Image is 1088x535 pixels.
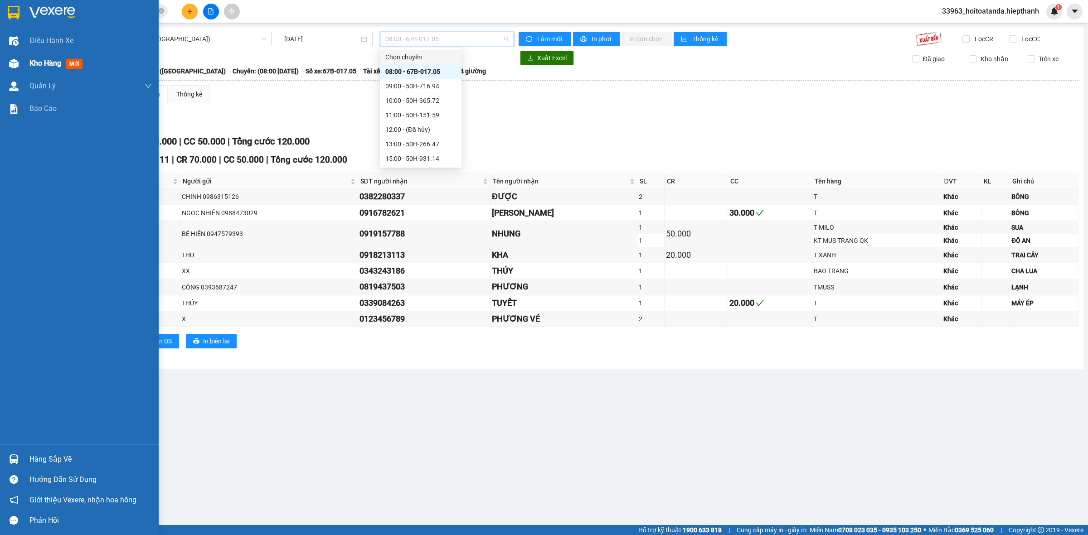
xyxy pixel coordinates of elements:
div: SUA [1011,222,1077,232]
span: 1 [1057,4,1060,10]
span: CC 50.000 [223,154,264,165]
div: ĐƯỢC [492,190,636,203]
span: In biên lai [203,336,229,346]
td: ĐƯỢC [491,189,637,205]
span: sync [526,36,534,43]
div: BÔNG [1011,192,1077,202]
span: ⚪️ [923,528,926,532]
button: printerIn phơi [573,32,620,46]
div: ĐÔ AN [1011,236,1077,246]
div: BÉ HIỀN 0947579393 [182,229,356,239]
div: TMUSS [814,282,940,292]
span: Tổng cước 120.000 [271,154,347,165]
span: Giới thiệu Vexere, nhận hoa hồng [29,494,136,506]
div: 0382280337 [359,190,489,203]
span: Miền Bắc [928,525,994,535]
div: T [814,208,940,218]
span: Số xe: 67B-017.05 [306,66,356,76]
span: notification [10,496,18,504]
div: 08:00 - 67B-017.05 [385,67,456,77]
strong: 1900 633 818 [683,526,722,534]
div: CHA LUA [1011,266,1077,276]
div: LẠNH [1011,282,1077,292]
th: CC [728,174,813,189]
span: down [145,82,152,90]
div: T [814,192,940,202]
span: Kho nhận [977,54,1012,64]
div: Khác [943,236,980,246]
span: close-circle [159,8,164,14]
span: Kho hàng [29,59,61,67]
span: Tổng cước 120.000 [232,136,310,147]
button: caret-down [1067,4,1083,19]
div: KHA [492,249,636,261]
div: T [814,298,940,308]
div: Khác [943,250,980,260]
th: KL [981,174,1010,189]
span: Chuyến: (08:00 [DATE]) [233,66,299,76]
span: Hỗ trợ kỹ thuật: [638,525,722,535]
span: 08:00 - 67B-017.05 [385,32,509,46]
span: SL 11 [147,154,170,165]
div: NGỌC NHIÊN 0988473029 [182,208,356,218]
div: 1 [639,208,663,218]
span: Người gửi [183,176,348,186]
div: THU [182,250,356,260]
div: TUYẾT [492,297,636,309]
span: Tên người nhận [493,176,628,186]
button: printerIn biên lai [186,334,237,348]
button: printerIn DS [140,334,179,348]
span: printer [193,338,199,345]
sup: 1 [1055,4,1062,10]
div: Khác [943,298,980,308]
th: Ghi chú [1010,174,1078,189]
div: 50.000 [666,227,726,240]
button: aim [224,4,240,19]
td: TUYẾT [491,295,637,311]
div: T [814,314,940,324]
img: warehouse-icon [9,59,19,68]
div: TRAI CÂY [1011,250,1077,260]
div: 1 [639,282,663,292]
div: Phản hồi [29,514,152,527]
div: Hướng dẫn sử dụng [29,473,152,487]
span: 33963_hoitoatanda.hiepthanh [935,5,1046,17]
span: mới [66,59,83,69]
div: 0819437503 [359,280,489,293]
div: X [182,314,356,324]
div: 1 [639,266,663,276]
h2: VP Nhận: [PERSON_NAME] ([PERSON_NAME]) [48,65,219,150]
div: 20.000 [729,297,811,309]
span: | [266,154,268,165]
span: Quản Lý [29,80,56,92]
strong: 0708 023 035 - 0935 103 250 [838,526,921,534]
td: PHƯƠNG VÉ [491,311,637,327]
img: warehouse-icon [9,82,19,91]
th: Tên hàng [812,174,942,189]
b: [DOMAIN_NAME] [121,7,219,22]
span: Báo cáo [29,103,57,114]
span: copyright [1038,527,1044,533]
span: CC 50.000 [184,136,225,147]
div: Hàng sắp về [29,453,152,466]
div: Thống kê [176,89,202,99]
div: BAO TRANG [814,266,940,276]
div: NHUNG [492,227,636,240]
span: close-circle [159,7,164,16]
span: Điều hành xe [29,35,73,46]
div: CÔNG 0393687247 [182,282,356,292]
th: CR [665,174,728,189]
div: Khác [943,192,980,202]
td: ĐỨC NGUYỄN [491,205,637,221]
div: 12:00 - (Đã hủy) [385,125,456,135]
span: CR 70.000 [176,154,217,165]
img: solution-icon [9,104,19,114]
span: In DS [157,336,172,346]
div: T XANH [814,250,940,260]
button: syncLàm mới [519,32,571,46]
td: 0343243186 [358,263,491,279]
div: Khác [943,266,980,276]
img: warehouse-icon [9,454,19,464]
span: printer [580,36,588,43]
img: 9k= [916,32,942,46]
